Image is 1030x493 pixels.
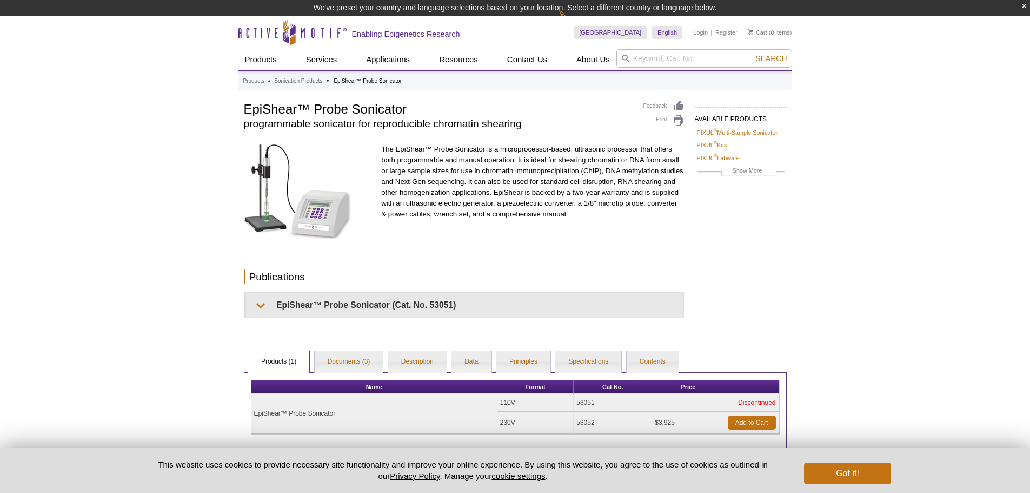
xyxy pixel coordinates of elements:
[139,459,787,482] p: This website uses cookies to provide necessary site functionality and improve your online experie...
[251,380,497,394] th: Name
[627,351,679,373] a: Contents
[652,380,725,394] th: Price
[334,78,402,84] li: EpiShear™ Probe Sonicator
[497,380,574,394] th: Format
[643,115,684,127] a: Print
[388,351,447,373] a: Description
[497,394,574,412] td: 110V
[238,49,283,70] a: Products
[616,49,792,68] input: Keyword, Cat. No.
[697,140,727,150] a: PIXUL®Kits
[251,394,497,434] td: EpiShear™ Probe Sonicator
[491,471,545,481] button: cookie settings
[244,119,633,129] h2: programmable sonicator for reproducible chromatin shearing
[248,351,309,373] a: Products (1)
[555,351,621,373] a: Specifications
[748,29,753,35] img: Your Cart
[352,29,460,39] h2: Enabling Epigenetics Research
[381,144,683,220] p: The EpiShear™ Probe Sonicator is a microprocessor-based, ultrasonic processor that offers both pr...
[451,351,491,373] a: Data
[300,49,344,70] a: Services
[570,49,616,70] a: About Us
[748,26,792,39] li: (0 items)
[643,100,684,112] a: Feedback
[804,463,891,484] button: Got it!
[714,128,717,133] sup: ®
[748,29,767,36] a: Cart
[697,153,740,163] a: PIXUL®Labware
[267,78,270,84] li: »
[574,412,652,434] td: 53052
[715,29,737,36] a: Register
[728,416,776,430] a: Add to Cart
[697,166,785,178] a: Show More
[574,380,652,394] th: Cat No.
[274,76,322,86] a: Sonication Products
[714,153,717,159] sup: ®
[574,26,647,39] a: [GEOGRAPHIC_DATA]
[390,471,440,481] a: Privacy Policy
[652,412,725,434] td: $3,925
[244,269,684,284] h2: Publications
[315,351,383,373] a: Documents (3)
[693,29,708,36] a: Login
[574,394,652,412] td: 53051
[246,293,683,317] summary: EpiShear™ Probe Sonicator (Cat. No. 53051)
[652,26,682,39] a: English
[433,49,484,70] a: Resources
[695,107,787,126] h2: AVAILABLE PRODUCTS
[559,8,587,34] img: Change Here
[501,49,554,70] a: Contact Us
[244,144,352,239] img: Click on the image for more information on the EpiShear Probe Sonicator.
[652,394,779,412] td: Discontinued
[697,128,778,137] a: PIXUL®Multi-Sample Sonicator
[752,54,790,63] button: Search
[327,78,330,84] li: »
[243,76,264,86] a: Products
[711,26,713,39] li: |
[244,100,633,116] h1: EpiShear™ Probe Sonicator
[496,351,550,373] a: Principles
[360,49,416,70] a: Applications
[755,54,787,63] span: Search
[497,412,574,434] td: 230V
[714,141,717,146] sup: ®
